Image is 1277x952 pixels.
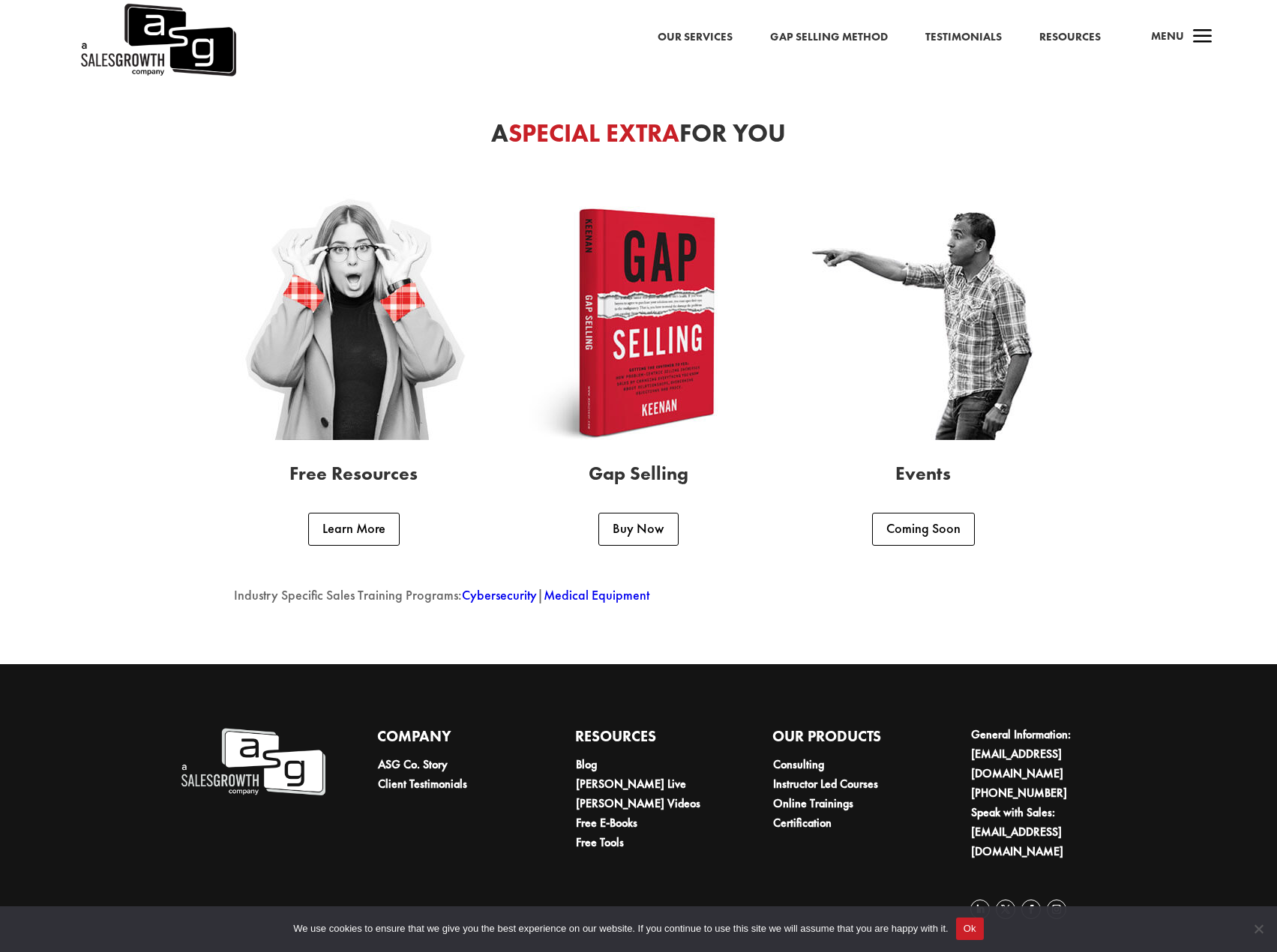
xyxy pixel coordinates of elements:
a: Coming Soon [872,513,975,546]
a: ASG Co. Story [378,756,448,772]
a: Follow on Facebook [1021,900,1041,919]
h4: Company [377,725,523,755]
a: Follow on Instagram [1047,900,1066,919]
span: Free Resources [289,461,418,486]
a: [PHONE_NUMBER] [971,785,1067,801]
a: [PERSON_NAME] Live [576,776,686,792]
h3: A For You [234,121,1044,154]
a: Certification [773,815,832,831]
li: General Information: [971,725,1117,783]
a: Follow on X [996,900,1015,919]
a: [EMAIL_ADDRESS][DOMAIN_NAME] [971,824,1063,859]
a: Blog [576,756,597,772]
a: Follow on LinkedIn [970,900,990,919]
span: Menu [1151,28,1184,43]
a: Testimonials [925,28,1002,47]
img: A Sales Growth Company [179,725,325,799]
span: We use cookies to ensure that we give you the best experience on our website. If you continue to ... [293,921,948,936]
h4: Our Products [772,725,919,755]
a: Online Trainings [773,795,853,811]
a: [PERSON_NAME] Videos [576,795,700,811]
a: Consulting [773,756,824,772]
span: Events [895,461,951,486]
span: No [1251,921,1266,936]
li: Speak with Sales: [971,803,1117,861]
span: Gap Selling [589,461,688,486]
button: Ok [956,918,984,940]
a: Free E-Books [576,815,637,831]
span: Special Extra [508,117,679,149]
a: Our Services [658,28,733,47]
a: Cybersecurity [462,586,537,603]
p: Industry Specific Sales Training Programs: | [234,586,1044,604]
a: Free Tools [576,834,624,850]
a: Gap Selling Method [770,28,888,47]
span: a [1188,22,1218,52]
a: Client Testimonials [378,776,467,792]
a: Learn More [308,513,400,546]
a: Instructor Led Courses [773,776,878,792]
a: Buy Now [598,513,678,546]
a: [EMAIL_ADDRESS][DOMAIN_NAME] [971,746,1063,781]
a: Resources [1039,28,1101,47]
h4: Resources [575,725,721,755]
a: Medical Equipment [544,586,649,603]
